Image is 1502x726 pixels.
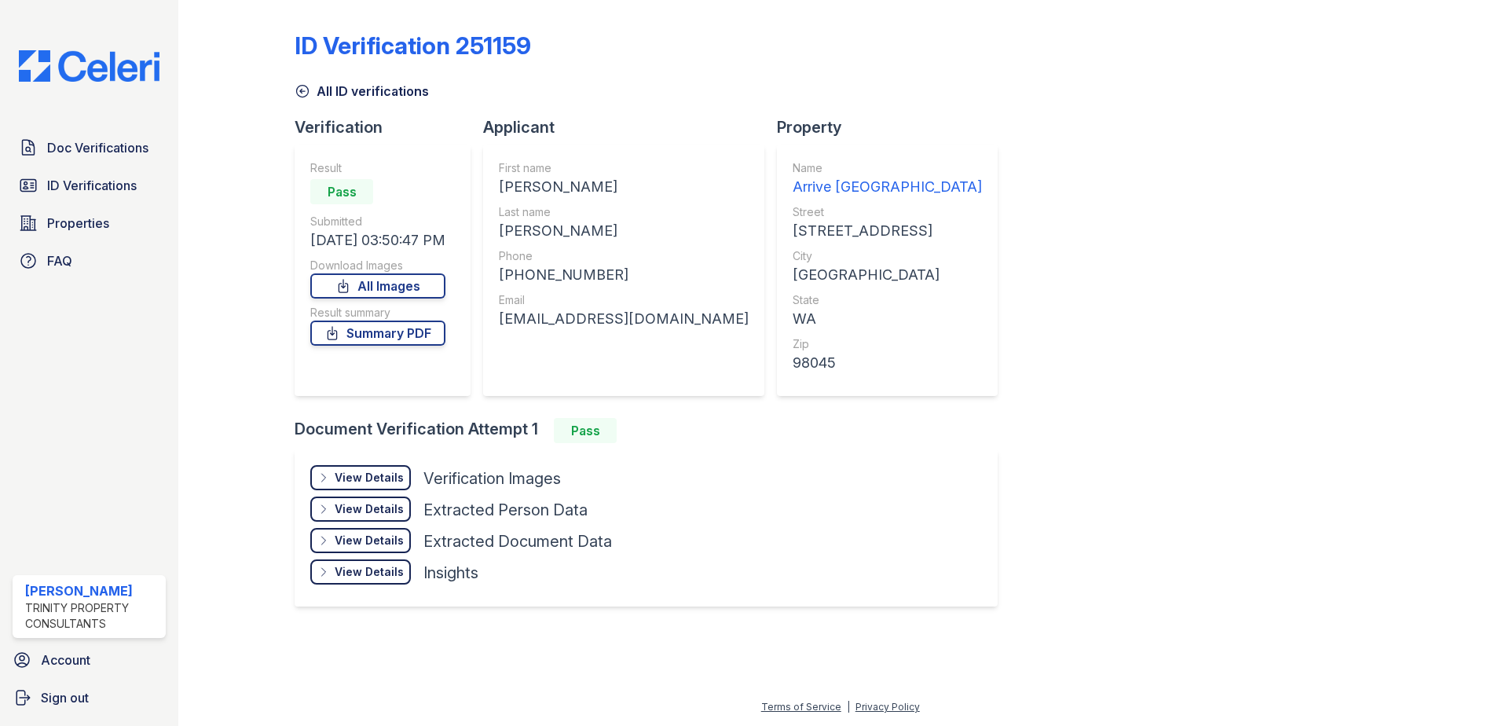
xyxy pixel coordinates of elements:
[761,701,841,713] a: Terms of Service
[499,160,749,176] div: First name
[777,116,1010,138] div: Property
[793,248,982,264] div: City
[47,251,72,270] span: FAQ
[423,499,588,521] div: Extracted Person Data
[25,600,159,632] div: Trinity Property Consultants
[423,530,612,552] div: Extracted Document Data
[13,132,166,163] a: Doc Verifications
[499,292,749,308] div: Email
[423,467,561,489] div: Verification Images
[295,82,429,101] a: All ID verifications
[499,264,749,286] div: [PHONE_NUMBER]
[295,31,531,60] div: ID Verification 251159
[335,533,404,548] div: View Details
[483,116,777,138] div: Applicant
[41,688,89,707] span: Sign out
[793,160,982,176] div: Name
[793,352,982,374] div: 98045
[499,308,749,330] div: [EMAIL_ADDRESS][DOMAIN_NAME]
[25,581,159,600] div: [PERSON_NAME]
[499,176,749,198] div: [PERSON_NAME]
[47,176,137,195] span: ID Verifications
[310,273,445,299] a: All Images
[310,229,445,251] div: [DATE] 03:50:47 PM
[310,179,373,204] div: Pass
[793,204,982,220] div: Street
[13,245,166,277] a: FAQ
[554,418,617,443] div: Pass
[310,214,445,229] div: Submitted
[335,501,404,517] div: View Details
[793,160,982,198] a: Name Arrive [GEOGRAPHIC_DATA]
[310,321,445,346] a: Summary PDF
[13,170,166,201] a: ID Verifications
[310,160,445,176] div: Result
[793,264,982,286] div: [GEOGRAPHIC_DATA]
[499,248,749,264] div: Phone
[295,116,483,138] div: Verification
[310,305,445,321] div: Result summary
[295,418,1010,443] div: Document Verification Attempt 1
[6,682,172,713] a: Sign out
[310,258,445,273] div: Download Images
[793,336,982,352] div: Zip
[793,292,982,308] div: State
[793,220,982,242] div: [STREET_ADDRESS]
[6,50,172,82] img: CE_Logo_Blue-a8612792a0a2168367f1c8372b55b34899dd931a85d93a1a3d3e32e68fde9ad4.png
[793,176,982,198] div: Arrive [GEOGRAPHIC_DATA]
[47,214,109,233] span: Properties
[47,138,148,157] span: Doc Verifications
[793,308,982,330] div: WA
[41,651,90,669] span: Account
[6,644,172,676] a: Account
[855,701,920,713] a: Privacy Policy
[499,220,749,242] div: [PERSON_NAME]
[423,562,478,584] div: Insights
[335,564,404,580] div: View Details
[335,470,404,486] div: View Details
[499,204,749,220] div: Last name
[13,207,166,239] a: Properties
[847,701,850,713] div: |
